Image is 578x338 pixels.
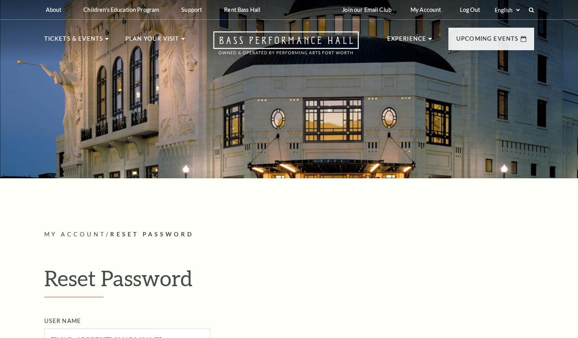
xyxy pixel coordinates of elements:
[110,231,194,238] span: Reset Password
[224,6,260,13] p: Rent Bass Hall
[44,34,104,48] p: Tickets & Events
[493,6,521,14] select: Select:
[44,230,534,240] p: /
[387,34,427,48] p: Experience
[44,265,534,298] h1: Reset Password
[44,316,551,326] label: User Name
[83,6,159,13] p: Children's Education Program
[456,34,519,48] p: Upcoming Events
[46,6,62,13] p: About
[44,231,106,238] span: My Account
[181,6,202,13] p: Support
[125,34,179,48] p: Plan Your Visit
